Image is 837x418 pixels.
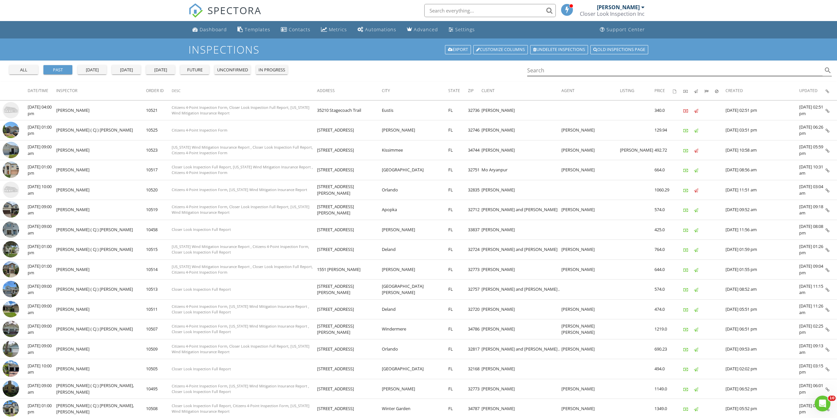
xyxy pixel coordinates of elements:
th: Price: Not sorted. [654,82,673,100]
td: [STREET_ADDRESS][PERSON_NAME] [317,280,382,300]
td: [DATE] 01:00 pm [28,259,56,280]
td: 32712 [468,200,481,220]
div: Contacts [289,26,310,33]
a: Templates [235,24,273,36]
td: [DATE] 06:01 pm [799,379,825,399]
td: Eustis [382,100,448,120]
td: 32168 [468,359,481,379]
td: Deland [382,240,448,260]
a: Export [445,45,471,54]
a: Metrics [318,24,350,36]
img: The Best Home Inspection Software - Spectora [188,3,203,18]
span: Created [726,88,743,93]
td: FL [448,319,468,339]
td: [DATE] 09:00 am [28,339,56,359]
td: [PERSON_NAME] ( CJ ) [PERSON_NAME] [56,280,146,300]
td: 644.0 [654,259,673,280]
span: Citizens 4-Point Inspection Form, Closer Look Inspection Full Report, [US_STATE] Wind Mitigation ... [172,105,309,115]
iframe: Intercom live chat [815,396,830,411]
div: [DATE] [149,67,172,73]
td: [PERSON_NAME] [481,319,562,339]
img: house-placeholder-square-ca63347ab8c70e15b013bc22427d3df0f7f082c62ce06d78aee8ec4e70df452f.jpg [3,102,19,118]
td: [DATE] 09:53 am [726,339,799,359]
span: Citizens 4-Point Inspection Form, Closer Look Inspection Full Report, [US_STATE] Wind Mitigation ... [172,204,309,215]
td: Deland [382,299,448,319]
td: 32751 [468,160,481,180]
span: Listing [620,88,634,93]
td: 33837 [468,220,481,240]
td: [DATE] 09:00 am [28,200,56,220]
td: 1219.0 [654,319,673,339]
span: Citizens 4-Point Inspection Form, [US_STATE] Wind Mitigation Insurance Report , Closer Look Inspe... [172,304,309,314]
td: 10523 [146,140,172,160]
td: [DATE] 09:00 am [28,299,56,319]
button: [DATE] [146,65,175,74]
td: [DATE] 10:58 am [726,140,799,160]
div: future [183,67,207,73]
td: Mo Aryanpur [481,160,562,180]
input: Search everything... [424,4,556,17]
td: 32736 [468,100,481,120]
td: [PERSON_NAME] and [PERSON_NAME] [481,200,562,220]
td: 34744 [468,140,481,160]
td: Orlando [382,180,448,200]
span: Agent [561,88,575,93]
td: [PERSON_NAME] [561,160,620,180]
th: Paid: Not sorted. [683,82,694,100]
td: Kissimmee [382,140,448,160]
td: [PERSON_NAME] ( CJ ) [PERSON_NAME], [PERSON_NAME] [56,379,146,399]
img: image_processing2025082696vke0jc.jpeg [3,221,19,238]
img: image_processing2025082576jamzig.jpeg [3,241,19,258]
div: [DATE] [114,67,138,73]
div: Dashboard [200,26,227,33]
td: 494.0 [654,359,673,379]
th: Date/Time: Not sorted. [28,82,56,100]
td: 10521 [146,100,172,120]
td: [PERSON_NAME] [481,259,562,280]
td: [DATE] 03:15 pm [799,359,825,379]
td: [PERSON_NAME] [481,220,562,240]
div: in progress [258,67,285,73]
span: Citizens 4-Point Inspection Form, [US_STATE] Wind Mitigation Insurance Report , Closer Look Inspe... [172,324,309,334]
td: [STREET_ADDRESS][PERSON_NAME] [317,180,382,200]
a: SPECTORA [188,9,261,23]
td: [DATE] 02:51 pm [726,100,799,120]
td: [DATE] 06:26 pm [799,120,825,140]
td: [PERSON_NAME] and [PERSON_NAME] , [481,339,562,359]
td: FL [448,299,468,319]
button: future [180,65,209,74]
td: [DATE] 11:56 am [726,220,799,240]
div: Automations [365,26,396,33]
a: Automations (Basic) [355,24,399,36]
td: 32757 [468,280,481,300]
td: FL [448,200,468,220]
td: 1551 [PERSON_NAME] [317,259,382,280]
td: 1060.29 [654,180,673,200]
td: 664.0 [654,160,673,180]
div: Advanced [414,26,438,33]
td: 425.0 [654,220,673,240]
div: Closer Look Inspection Inc [580,11,645,17]
td: [PERSON_NAME] [561,379,620,399]
td: 10458 [146,220,172,240]
td: [DATE] 09:00 am [28,379,56,399]
span: Order ID [146,88,164,93]
td: [PERSON_NAME] [481,379,562,399]
td: FL [448,339,468,359]
th: Address: Not sorted. [317,82,382,100]
a: Advanced [404,24,441,36]
td: 574.0 [654,280,673,300]
td: [PERSON_NAME] [481,299,562,319]
td: [DATE] 01:00 pm [28,160,56,180]
td: 474.0 [654,299,673,319]
td: [DATE] 11:15 am [799,280,825,300]
span: Address [317,88,335,93]
td: 32835 [468,180,481,200]
span: Client [481,88,495,93]
img: image_processing202508268883afhm.jpeg [3,281,19,297]
i: search [824,66,832,74]
span: Citizens 4-Point Inspection Form, Closer Look Inspection Full Report, [US_STATE] Wind Mitigation ... [172,344,309,354]
td: [DATE] 09:00 am [28,220,56,240]
td: FL [448,359,468,379]
img: image_processing20250826827158kp.jpeg [3,161,19,178]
